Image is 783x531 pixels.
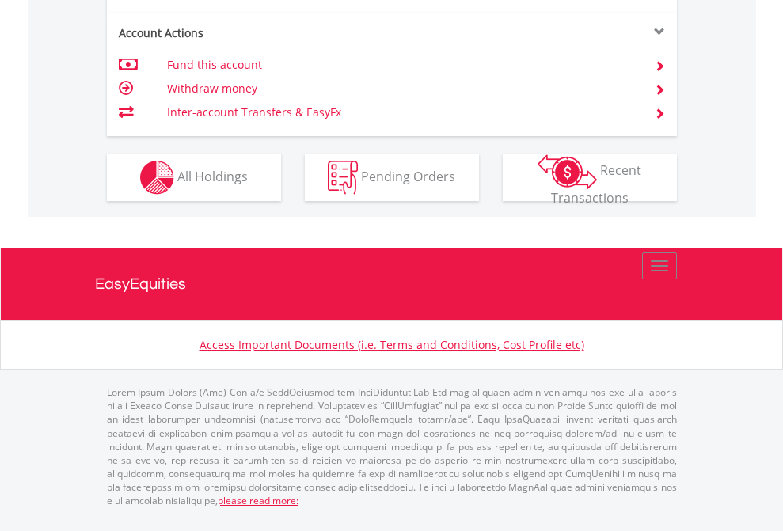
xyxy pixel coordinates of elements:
[107,385,677,507] p: Lorem Ipsum Dolors (Ame) Con a/e SeddOeiusmod tem InciDiduntut Lab Etd mag aliquaen admin veniamq...
[167,77,635,101] td: Withdraw money
[167,53,635,77] td: Fund this account
[328,161,358,195] img: pending_instructions-wht.png
[140,161,174,195] img: holdings-wht.png
[538,154,597,189] img: transactions-zar-wht.png
[107,154,281,201] button: All Holdings
[218,494,298,507] a: please read more:
[361,167,455,184] span: Pending Orders
[95,248,689,320] a: EasyEquities
[177,167,248,184] span: All Holdings
[305,154,479,201] button: Pending Orders
[503,154,677,201] button: Recent Transactions
[200,337,584,352] a: Access Important Documents (i.e. Terms and Conditions, Cost Profile etc)
[107,25,392,41] div: Account Actions
[167,101,635,124] td: Inter-account Transfers & EasyFx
